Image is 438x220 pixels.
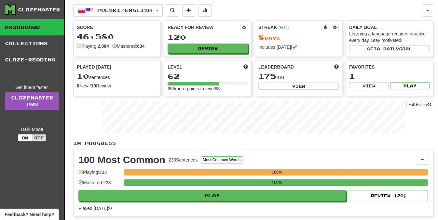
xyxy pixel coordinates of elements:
[77,24,157,31] div: Score
[168,64,182,70] span: Level
[377,46,399,51] span: a daily
[32,134,46,141] button: Off
[406,101,433,108] button: Full History
[5,84,59,91] div: Get fluent faster.
[349,45,430,52] button: Seta dailygoal
[5,92,59,110] a: ClozemasterPro
[258,24,322,31] div: Streak
[137,44,144,49] strong: 634
[18,134,32,141] button: On
[77,83,79,88] strong: 0
[77,72,157,81] div: sentences
[201,156,242,163] button: Most Common Words
[349,72,430,80] div: 1
[258,71,276,81] span: 175
[168,44,248,53] button: Review
[126,169,428,175] div: 100%
[168,85,248,92] div: 655 more points to level 63
[349,31,430,44] div: Learning a language requires practice every day. Stay motivated!
[349,24,430,31] div: Daily Goal
[77,43,109,49] div: Playing:
[77,32,157,41] div: 46,580
[18,6,60,13] div: Clozemaster
[198,4,212,17] button: More stats
[97,7,152,13] span: Polski / English
[168,24,240,31] div: Ready for Review
[77,64,111,70] span: Played [DATE]
[278,25,289,30] a: (EDT)
[78,155,165,165] div: 100 Most Common
[334,64,339,70] span: This week in points, UTC
[78,190,346,201] button: Play
[258,44,339,50] div: Includes [DATE]!
[258,72,339,81] div: th
[168,72,248,80] div: 62
[126,179,428,186] div: 100%
[390,82,430,89] button: Play
[258,83,339,90] button: View
[91,83,96,88] strong: 10
[98,44,109,49] strong: 2,084
[78,179,121,190] div: Mastered: 233
[78,169,121,180] div: Playing: 233
[112,43,145,49] div: Mastered:
[258,33,339,42] div: Day s
[349,82,389,89] button: View
[349,64,430,70] div: Favorites
[169,157,198,163] div: 233 Sentences
[166,4,179,17] button: Search sentences
[73,4,163,17] button: Polski/English
[182,4,195,17] button: Add sentence to collection
[350,190,428,201] button: Review (20)
[77,71,89,81] span: 10
[243,64,248,70] span: Score more points to level up
[5,211,54,218] span: Open feedback widget
[73,140,433,147] p: In Progress
[258,64,294,70] span: Leaderboard
[258,32,265,42] span: 8
[5,126,59,133] div: Dark Mode
[78,206,112,211] span: Played [DATE]: 0
[77,83,157,89] div: New / Review
[168,33,248,41] div: 120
